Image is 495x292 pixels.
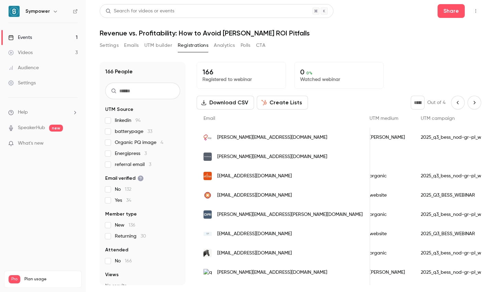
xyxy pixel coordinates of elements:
[203,232,212,236] img: kyuden-intl.co.jp
[105,175,144,182] span: Email verified
[217,230,292,238] span: [EMAIL_ADDRESS][DOMAIN_NAME]
[197,96,254,109] button: Download CSV
[203,191,212,199] img: sonnedix.com
[147,129,152,134] span: 33
[257,96,308,109] button: Create Lists
[203,153,212,161] img: sirecenergy.com
[115,222,135,229] span: New
[105,67,133,76] h1: 166 People
[217,211,363,218] span: [PERSON_NAME][EMAIL_ADDRESS][PERSON_NAME][DOMAIN_NAME]
[427,99,445,106] p: Out of 4
[8,64,39,71] div: Audience
[438,4,465,18] button: Share
[203,133,212,142] img: ergy.pl
[178,40,208,51] button: Registrations
[149,162,151,167] span: 3
[467,96,481,109] button: Next page
[300,68,378,76] p: 0
[217,192,292,199] span: [EMAIL_ADDRESS][DOMAIN_NAME]
[49,125,63,132] span: new
[105,282,180,289] p: No results
[115,150,147,157] span: Energipress
[105,247,128,253] span: Attended
[135,118,141,123] span: 94
[421,116,455,121] span: UTM campaign
[203,210,212,219] img: dri-energy.com
[125,187,131,192] span: 132
[100,40,119,51] button: Settings
[8,109,78,116] li: help-dropdown-opener
[363,243,414,263] div: organic
[451,96,465,109] button: Previous page
[25,8,50,15] h6: Sympower
[363,205,414,224] div: organic
[217,153,327,160] span: [PERSON_NAME][EMAIL_ADDRESS][DOMAIN_NAME]
[203,172,212,180] img: ethias.be
[115,161,151,168] span: referral email
[203,269,212,276] img: qmesa.eu
[18,109,28,116] span: Help
[9,275,20,283] span: Pro
[363,263,414,282] div: [PERSON_NAME]
[125,259,132,263] span: 166
[8,49,33,56] div: Videos
[203,249,212,257] img: investec.com
[141,234,146,239] span: 30
[106,8,174,15] div: Search for videos or events
[69,140,78,147] iframe: Noticeable Trigger
[363,128,414,147] div: [PERSON_NAME]
[300,76,378,83] p: Watched webinar
[115,117,141,124] span: linkedin
[126,198,131,203] span: 34
[214,40,235,51] button: Analytics
[144,40,172,51] button: UTM builder
[202,68,280,76] p: 166
[217,250,292,257] span: [EMAIL_ADDRESS][DOMAIN_NAME]
[363,166,414,186] div: organic
[8,34,32,41] div: Events
[115,197,131,204] span: Yes
[217,173,292,180] span: [EMAIL_ADDRESS][DOMAIN_NAME]
[129,223,135,228] span: 136
[241,40,251,51] button: Polls
[8,80,36,86] div: Settings
[115,258,132,264] span: No
[306,71,312,75] span: 0 %
[115,139,163,146] span: Organic PQ image
[363,224,414,243] div: website
[24,277,77,282] span: Plan usage
[363,186,414,205] div: website
[105,271,119,278] span: Views
[217,269,327,276] span: [PERSON_NAME][EMAIL_ADDRESS][DOMAIN_NAME]
[144,151,147,156] span: 3
[161,140,163,145] span: 4
[105,211,137,218] span: Member type
[100,29,481,37] h1: Revenue vs. Profitability: How to Avoid [PERSON_NAME] ROI Pitfalls
[18,124,45,132] a: SpeakerHub
[18,140,44,147] span: What's new
[202,76,280,83] p: Registered to webinar
[115,233,146,240] span: Returning
[203,116,215,121] span: Email
[115,128,152,135] span: batterypage
[115,186,131,193] span: No
[370,116,398,121] span: UTM medium
[124,40,139,51] button: Emails
[256,40,265,51] button: CTA
[105,106,133,113] span: UTM Source
[9,6,20,17] img: Sympower
[217,134,327,141] span: [PERSON_NAME][EMAIL_ADDRESS][DOMAIN_NAME]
